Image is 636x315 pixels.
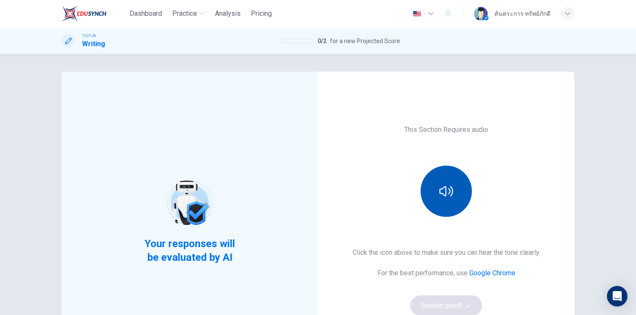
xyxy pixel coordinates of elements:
span: 0 / 2 [318,36,327,46]
a: EduSynch logo [62,5,126,22]
h6: For the best performance, use [377,268,515,278]
img: robot icon [162,176,217,230]
button: Analysis [212,6,244,21]
span: Your responses will be evaluated by AI [138,237,242,264]
h1: Writing [82,39,105,49]
img: Profile picture [474,7,488,20]
h6: Click the icon above to make sure you can hear the tone clearly. [353,248,540,258]
button: Practice [169,6,208,21]
button: Pricing [247,6,275,21]
a: Google Chrome [469,269,515,277]
span: Pricing [251,9,272,19]
h6: This Section Requires audio [404,125,488,135]
img: en [412,11,422,17]
div: Open Intercom Messenger [607,286,627,306]
span: Analysis [215,9,241,19]
button: Dashboard [126,6,165,21]
span: Dashboard [130,9,162,19]
img: EduSynch logo [62,5,106,22]
span: for a new Projected Score [330,36,400,46]
div: ต้นตระการ ทรัพย์ภักดี [495,9,551,19]
span: Practice [172,9,197,19]
span: TOEFL® [82,33,96,39]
